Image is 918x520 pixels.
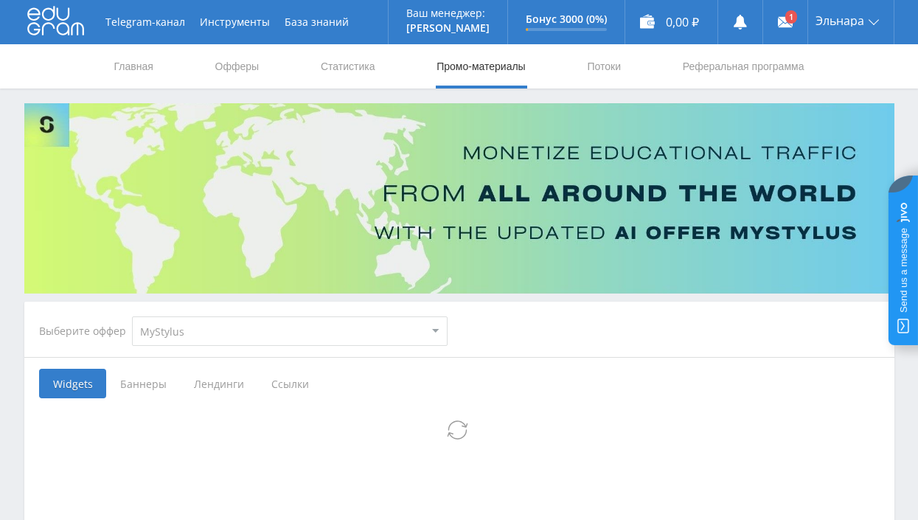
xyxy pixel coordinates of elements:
[106,369,180,398] span: Баннеры
[113,44,155,89] a: Главная
[24,103,894,294] img: Banner
[319,44,377,89] a: Статистика
[406,22,490,34] p: [PERSON_NAME]
[816,15,864,27] span: Эльнара
[435,44,526,89] a: Промо-материалы
[585,44,622,89] a: Потоки
[180,369,257,398] span: Лендинги
[526,13,607,25] p: Бонус 3000 (0%)
[406,7,490,19] p: Ваш менеджер:
[39,325,132,337] div: Выберите оффер
[681,44,806,89] a: Реферальная программа
[39,369,106,398] span: Widgets
[257,369,323,398] span: Ссылки
[214,44,261,89] a: Офферы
